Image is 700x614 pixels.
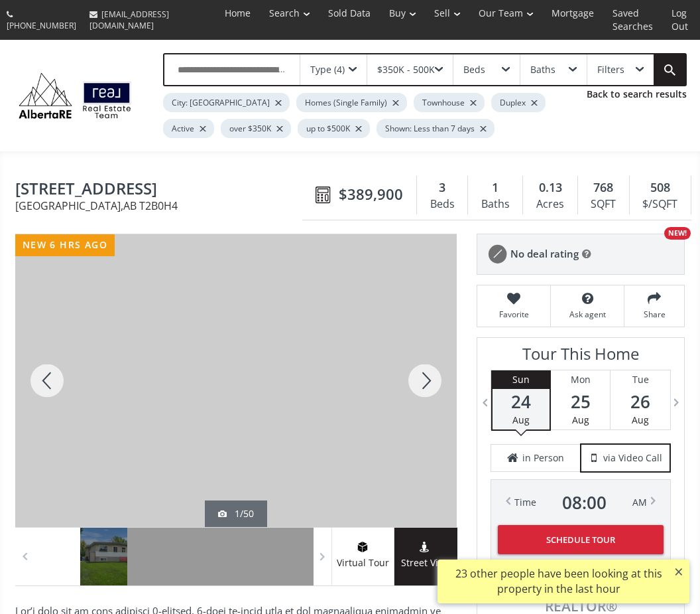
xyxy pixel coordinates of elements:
[296,93,407,112] div: Homes (Single Family)
[668,560,689,583] button: ×
[664,227,691,240] div: NEW!
[15,180,309,200] span: 3214 30A Avenue SE
[530,179,570,196] div: 0.13
[424,179,461,196] div: 3
[611,392,670,411] span: 26
[89,9,169,31] span: [EMAIL_ADDRESS][DOMAIN_NAME]
[298,119,370,138] div: up to $500K
[631,309,677,320] span: Share
[218,507,254,520] div: 1/50
[377,65,435,74] div: $350K - 500K
[587,88,687,101] a: Back to search results
[593,179,613,196] span: 768
[221,119,291,138] div: over $350K
[356,542,369,552] img: virtual tour icon
[424,194,461,214] div: Beds
[444,566,673,597] div: 23 other people have been looking at this property in the last hour
[597,65,624,74] div: Filters
[636,194,684,214] div: $/SQFT
[15,200,309,211] span: [GEOGRAPHIC_DATA] , AB T2B0H4
[562,493,607,512] span: 08 : 00
[585,194,622,214] div: SQFT
[530,65,555,74] div: Baths
[13,70,137,121] img: Logo
[331,556,394,571] span: Virtual Tour
[339,184,403,204] span: $389,900
[414,93,485,112] div: Townhouse
[572,414,589,426] span: Aug
[484,309,544,320] span: Favorite
[493,392,550,411] span: 24
[530,194,570,214] div: Acres
[493,370,550,389] div: Sun
[484,241,510,268] img: rating icon
[475,179,516,196] div: 1
[514,493,647,512] div: Time AM
[551,392,610,411] span: 25
[475,194,516,214] div: Baths
[310,65,345,74] div: Type (4)
[83,2,213,38] a: [EMAIL_ADDRESS][DOMAIN_NAME]
[510,247,579,261] span: No deal rating
[15,234,457,527] div: 3214 30A Avenue SE Calgary, AB T2B0H4 - Photo 1 of 50
[163,119,214,138] div: Active
[557,309,617,320] span: Ask agent
[15,234,115,256] div: new 6 hrs ago
[491,345,671,370] h3: Tour This Home
[636,179,684,196] div: 508
[491,93,546,112] div: Duplex
[377,119,495,138] div: Shown: Less than 7 days
[498,525,664,554] button: Schedule Tour
[512,414,530,426] span: Aug
[522,451,564,465] span: in Person
[492,599,670,613] span: REALTOR®
[611,370,670,389] div: Tue
[632,414,649,426] span: Aug
[551,370,610,389] div: Mon
[163,93,290,112] div: City: [GEOGRAPHIC_DATA]
[7,20,76,31] span: [PHONE_NUMBER]
[463,65,485,74] div: Beds
[394,556,457,571] span: Street View
[603,451,662,465] span: via Video Call
[331,528,394,585] a: virtual tour iconVirtual Tour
